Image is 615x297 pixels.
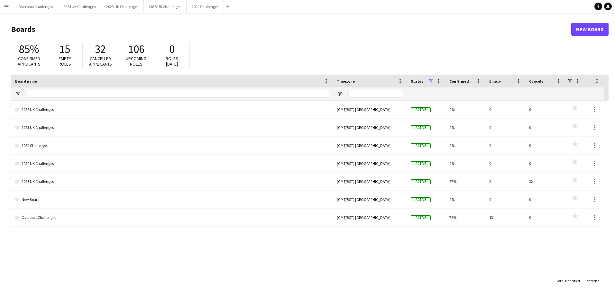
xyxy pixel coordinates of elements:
[15,173,329,191] a: 2025 UK Challenges
[485,101,525,118] div: 0
[445,119,485,136] div: 0%
[11,24,571,34] h1: Boards
[485,173,525,190] div: 2
[411,161,431,166] span: Active
[15,91,21,97] button: Open Filter Menu
[144,0,187,13] button: 2025 UK Challenges
[411,179,431,184] span: Active
[571,23,609,36] a: New Board
[583,278,596,283] span: Filtered
[578,278,580,283] span: 9
[18,56,41,67] span: Confirmed applicants
[525,191,565,208] div: 0
[333,101,407,118] div: (GMT/BST) [GEOGRAPHIC_DATA]
[525,155,565,172] div: 0
[333,119,407,136] div: (GMT/BST) [GEOGRAPHIC_DATA]
[583,274,599,287] div: :
[525,209,565,226] div: 0
[58,0,101,13] button: 2024 UK Challenges
[411,79,423,84] span: Status
[333,155,407,172] div: (GMT/BST) [GEOGRAPHIC_DATA]
[337,79,355,84] span: Timezone
[489,79,501,84] span: Empty
[19,42,39,56] span: 85%
[333,173,407,190] div: (GMT/BST) [GEOGRAPHIC_DATA]
[525,119,565,136] div: 0
[525,137,565,154] div: 0
[95,42,106,56] span: 32
[485,137,525,154] div: 0
[15,101,329,119] a: 2022 UK Challenges
[411,107,431,112] span: Active
[13,0,58,13] button: Overseas Challenges
[126,56,146,67] span: Upcoming roles
[445,173,485,190] div: 87%
[445,137,485,154] div: 0%
[529,79,543,84] span: Cancels
[525,173,565,190] div: 32
[445,155,485,172] div: 0%
[556,278,577,283] span: Total Boards
[15,119,329,137] a: 2023 UK Challenges
[166,56,178,67] span: Roles [DATE]
[597,278,599,283] span: 7
[15,79,37,84] span: Board name
[169,42,175,56] span: 0
[15,209,329,227] a: Overseas Challenges
[485,155,525,172] div: 0
[449,79,469,84] span: Confirmed
[411,197,431,202] span: Active
[128,42,144,56] span: 106
[485,119,525,136] div: 0
[445,101,485,118] div: 0%
[525,101,565,118] div: 0
[89,56,112,67] span: Cancelled applicants
[333,191,407,208] div: (GMT/BST) [GEOGRAPHIC_DATA]
[411,125,431,130] span: Active
[445,209,485,226] div: 72%
[337,91,343,97] button: Open Filter Menu
[445,191,485,208] div: 0%
[59,42,70,56] span: 15
[411,143,431,148] span: Active
[485,191,525,208] div: 0
[187,0,224,13] button: 2024 Challenges
[101,0,144,13] button: 2023 UK Challenges
[333,137,407,154] div: (GMT/BST) [GEOGRAPHIC_DATA]
[333,209,407,226] div: (GMT/BST) [GEOGRAPHIC_DATA]
[59,56,71,67] span: Empty roles
[15,137,329,155] a: 2024 Challenges
[27,90,329,98] input: Board name Filter Input
[485,209,525,226] div: 13
[15,155,329,173] a: 2024 UK Challenges
[411,215,431,220] span: Active
[348,90,403,98] input: Timezone Filter Input
[15,191,329,209] a: New Board
[556,274,580,287] div: :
